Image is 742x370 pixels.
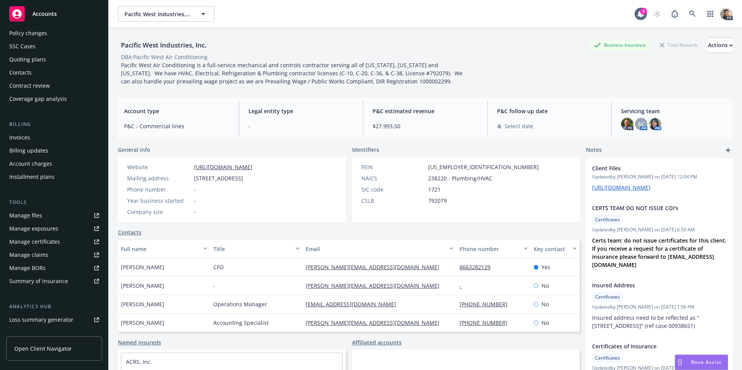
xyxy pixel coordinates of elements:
a: Summary of insurance [6,275,102,287]
div: Coverage gap analysis [9,93,67,105]
a: Affiliated accounts [352,338,402,346]
span: Pacific West Industries, Inc. [124,10,191,18]
div: Website [127,163,191,171]
a: Contacts [6,66,102,79]
div: Phone number [127,185,191,193]
button: Nova Assist [675,355,728,370]
a: Named insureds [118,338,161,346]
span: 1721 [428,185,441,193]
div: Billing [6,121,102,128]
a: Contacts [118,228,141,236]
button: Phone number [456,239,530,258]
a: Installment plans [6,171,102,183]
button: Pacific West Industries, Inc. [118,6,214,22]
a: [URL][DOMAIN_NAME] [592,184,650,191]
span: [PERSON_NAME] [121,282,164,290]
button: Title [210,239,303,258]
div: SIC code [361,185,425,193]
div: Title [213,245,291,253]
div: Actions [708,38,733,53]
div: Billing updates [9,144,48,157]
a: Account charges [6,158,102,170]
a: Report a Bug [667,6,682,22]
strong: Certs team: do not issue certificates for this client. If you receive a request for a certificate... [592,237,728,268]
button: Key contact [531,239,580,258]
div: Client FilesUpdatedby [PERSON_NAME] on [DATE] 12:04 PM[URL][DOMAIN_NAME] [586,158,733,198]
span: CERTS TEAM DO NOT ISSUE COI's [592,204,706,212]
span: - [248,122,354,130]
div: Quoting plans [9,53,46,66]
div: Drag to move [675,355,685,370]
span: [PERSON_NAME] [121,263,164,271]
span: Account type [124,107,230,115]
a: [PERSON_NAME][EMAIL_ADDRESS][DOMAIN_NAME] [306,282,446,289]
div: Analytics hub [6,303,102,311]
span: Identifiers [352,146,379,154]
span: Accounting Specialist [213,319,269,327]
a: ACRS, Inc. [126,358,152,365]
a: Accounts [6,3,102,25]
span: Open Client Navigator [14,345,72,353]
div: NAICS [361,174,425,182]
span: $27,993.50 [373,122,478,130]
div: Installment plans [9,171,54,183]
div: Manage claims [9,249,48,261]
span: Client Files [592,164,706,172]
a: Quoting plans [6,53,102,66]
a: add [723,146,733,155]
span: Certificates [595,355,620,362]
span: Insured Address [592,281,706,289]
img: photo [720,8,733,20]
div: Email [306,245,445,253]
span: No [541,319,549,327]
span: - [194,208,196,216]
span: Certificates [595,294,620,300]
img: photo [621,118,633,130]
span: P&C follow up date [497,107,602,115]
span: - [213,282,215,290]
span: - [194,197,196,205]
span: Notes [586,146,602,155]
span: No [541,282,549,290]
span: 792079 [428,197,447,205]
span: [PERSON_NAME] [121,300,164,308]
div: Tools [6,199,102,206]
a: [PERSON_NAME][EMAIL_ADDRESS][DOMAIN_NAME] [306,319,446,326]
a: Search [685,6,700,22]
a: [URL][DOMAIN_NAME] [194,163,252,171]
span: [PERSON_NAME] [121,319,164,327]
div: CSLB [361,197,425,205]
span: Yes [541,263,550,271]
a: SSC Cases [6,40,102,53]
div: Key contact [534,245,568,253]
span: Certificates [595,216,620,223]
span: Servicing team [621,107,727,115]
span: General info [118,146,150,154]
a: Manage exposures [6,222,102,235]
div: Manage certificates [9,236,60,248]
a: Billing updates [6,144,102,157]
a: 8663282129 [459,263,497,271]
div: SSC Cases [9,40,36,53]
div: Account charges [9,158,52,170]
a: [PHONE_NUMBER] [459,319,514,326]
div: FEIN [361,163,425,171]
span: [US_EMPLOYER_IDENTIFICATION_NUMBER] [428,163,539,171]
div: Business Insurance [590,40,650,50]
a: Contract review [6,80,102,92]
div: Insured AddressCertificatesUpdatedby [PERSON_NAME] on [DATE] 1:56 PMInsured address need to be re... [586,275,733,336]
div: Pacific West Industries, Inc. [118,40,210,50]
div: Manage exposures [9,222,58,235]
span: SC [638,120,645,128]
span: [STREET_ADDRESS] [194,174,243,182]
span: 238220 - Plumbing/HVAC [428,174,492,182]
a: Loss summary generator [6,314,102,326]
div: Company size [127,208,191,216]
span: Updated by [PERSON_NAME] on [DATE] 6:59 AM [592,226,727,233]
button: Actions [708,37,733,53]
a: Manage files [6,209,102,222]
span: No [541,300,549,308]
div: Phone number [459,245,519,253]
span: Pacific West Air Conditioning is a full-service mechanical and controls contractor serving all of... [121,61,464,85]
